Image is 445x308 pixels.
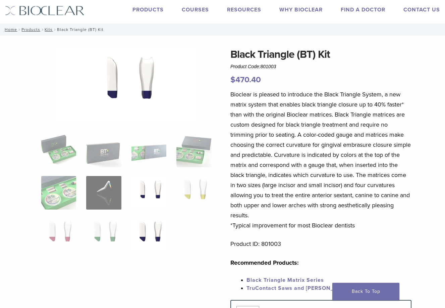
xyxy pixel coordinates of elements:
a: Find A Doctor [341,6,385,13]
span: $ [230,75,235,85]
img: Black Triangle (BT) Kit - Image 5 [41,176,76,210]
img: Black Triangle (BT) Kit - Image 11 [131,218,166,252]
img: Black Triangle (BT) Kit - Image 10 [86,218,121,252]
img: Black Triangle (BT) Kit - Image 7 [131,176,166,210]
img: Bioclear [5,6,85,15]
bdi: 470.40 [230,75,261,85]
img: Black Triangle (BT) Kit - Image 4 [176,134,211,167]
span: / [53,28,57,31]
img: Black Triangle (BT) Kit - Image 3 [131,134,166,167]
span: / [17,28,21,31]
p: Bioclear is pleased to introduce the Black Triangle System, a new matrix system that enables blac... [230,89,411,230]
a: Kits [45,27,53,32]
a: TruContact Saws and [PERSON_NAME] [246,285,352,292]
a: Products [21,27,40,32]
a: Why Bioclear [279,6,323,13]
img: Black Triangle (BT) Kit - Image 2 [86,134,121,167]
a: Back To Top [332,283,399,300]
a: Home [3,27,17,32]
a: Contact Us [403,6,440,13]
img: Black Triangle (BT) Kit - Image 8 [176,176,211,210]
a: Courses [182,6,209,13]
img: Black Triangle (BT) Kit - Image 6 [86,176,121,210]
img: Intro-Black-Triangle-Kit-6-Copy-e1548792917662-324x324.jpg [41,134,76,167]
a: Black Triangle Matrix Series [246,277,324,283]
p: Product ID: 801003 [230,239,411,249]
img: Black Triangle (BT) Kit - Image 9 [41,218,76,252]
span: Product Code: [230,64,276,69]
span: 801003 [260,64,276,69]
a: Resources [227,6,261,13]
a: Products [132,6,164,13]
span: / [40,28,45,31]
h1: Black Triangle (BT) Kit [230,46,411,62]
strong: Recommended Products: [230,259,299,266]
img: Black Triangle (BT) Kit - Image 7 [57,46,196,125]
